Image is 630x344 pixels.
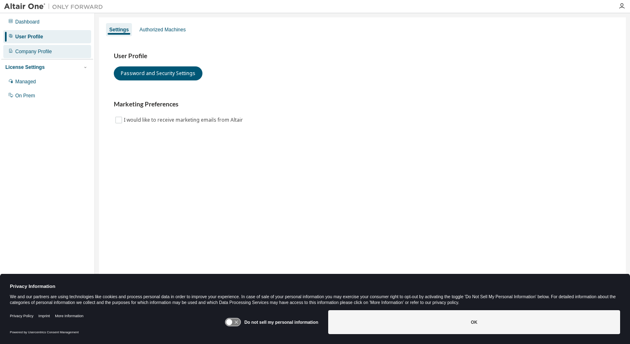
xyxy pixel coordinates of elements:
div: License Settings [5,64,45,71]
img: Altair One [4,2,107,11]
div: Settings [109,26,129,33]
div: User Profile [15,33,43,40]
div: Company Profile [15,48,52,55]
h3: User Profile [114,52,611,60]
div: Dashboard [15,19,40,25]
button: Password and Security Settings [114,66,202,80]
div: On Prem [15,92,35,99]
h3: Marketing Preferences [114,100,611,108]
div: Authorized Machines [139,26,186,33]
div: Managed [15,78,36,85]
label: I would like to receive marketing emails from Altair [124,115,244,125]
